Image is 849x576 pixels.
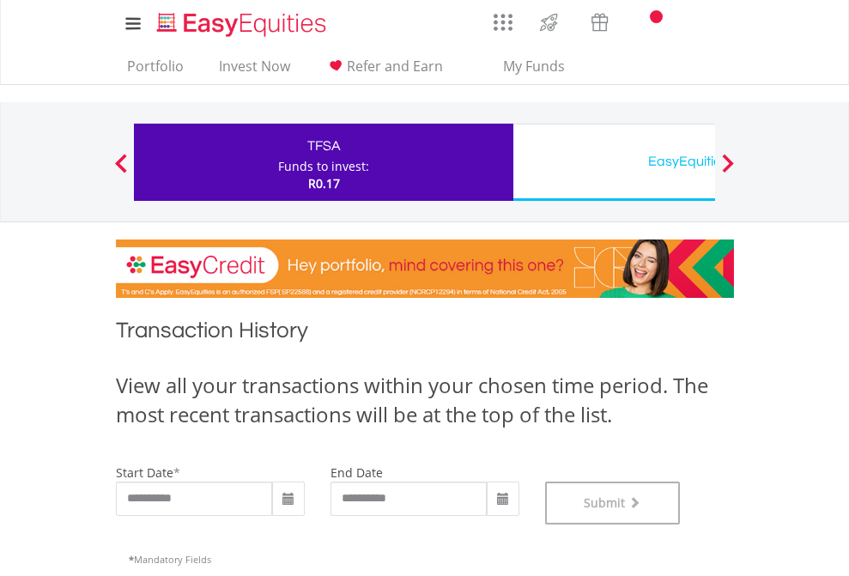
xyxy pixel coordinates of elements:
[129,553,211,566] span: Mandatory Fields
[574,4,625,36] a: Vouchers
[545,482,681,524] button: Submit
[116,371,734,430] div: View all your transactions within your chosen time period. The most recent transactions will be a...
[625,4,669,39] a: Notifications
[318,58,450,84] a: Refer and Earn
[278,158,369,175] div: Funds to invest:
[120,58,191,84] a: Portfolio
[585,9,614,36] img: vouchers-v2.svg
[212,58,297,84] a: Invest Now
[154,10,333,39] img: EasyEquities_Logo.png
[116,239,734,298] img: EasyCredit Promotion Banner
[494,13,512,32] img: grid-menu-icon.svg
[150,4,333,39] a: Home page
[331,464,383,481] label: end date
[535,9,563,36] img: thrive-v2.svg
[308,175,340,191] span: R0.17
[347,57,443,76] span: Refer and Earn
[482,4,524,32] a: AppsGrid
[116,464,173,481] label: start date
[711,162,745,179] button: Next
[144,134,503,158] div: TFSA
[116,315,734,354] h1: Transaction History
[478,55,591,77] span: My Funds
[104,162,138,179] button: Previous
[669,4,713,39] a: FAQ's and Support
[713,4,756,42] a: My Profile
